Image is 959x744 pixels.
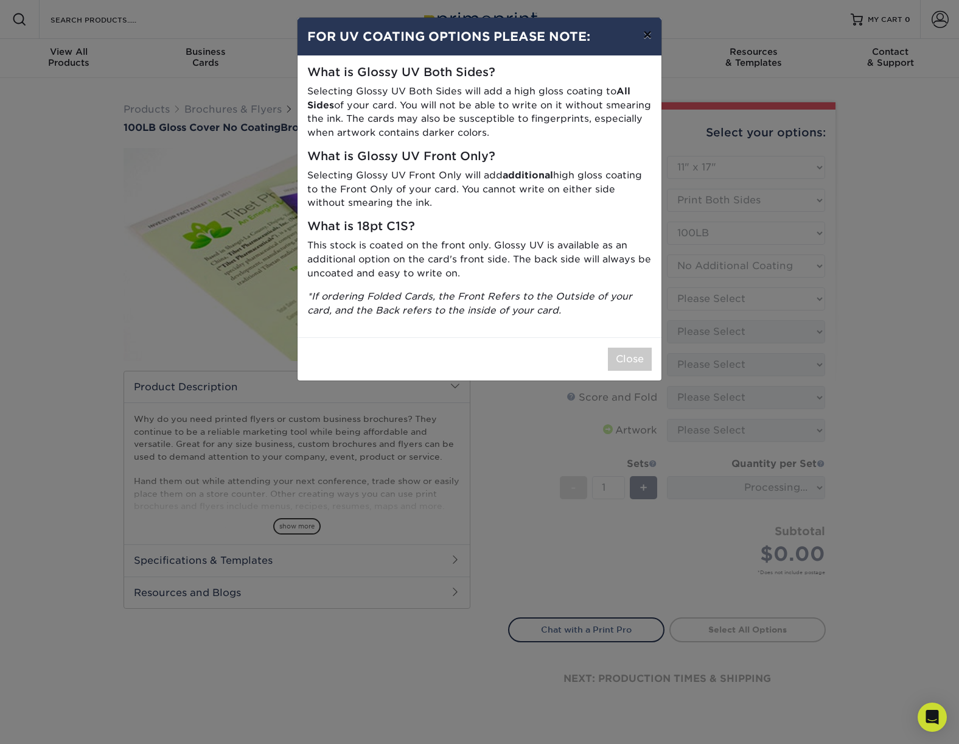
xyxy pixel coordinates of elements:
[307,85,652,140] p: Selecting Glossy UV Both Sides will add a high gloss coating to of your card. You will not be abl...
[918,703,947,732] div: Open Intercom Messenger
[307,66,652,80] h5: What is Glossy UV Both Sides?
[307,85,630,111] strong: All Sides
[307,290,632,316] i: *If ordering Folded Cards, the Front Refers to the Outside of your card, and the Back refers to t...
[307,239,652,280] p: This stock is coated on the front only. Glossy UV is available as an additional option on the car...
[307,27,652,46] h4: FOR UV COATING OPTIONS PLEASE NOTE:
[608,348,652,371] button: Close
[307,169,652,210] p: Selecting Glossy UV Front Only will add high gloss coating to the Front Only of your card. You ca...
[307,220,652,234] h5: What is 18pt C1S?
[307,150,652,164] h5: What is Glossy UV Front Only?
[503,169,553,181] strong: additional
[633,18,661,52] button: ×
